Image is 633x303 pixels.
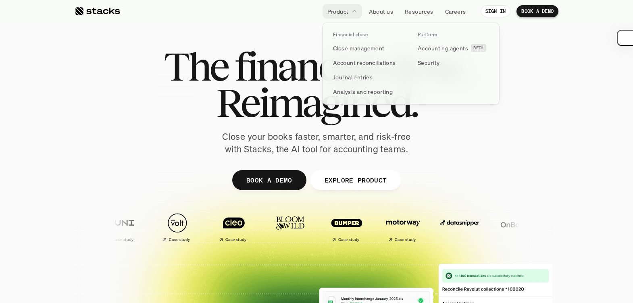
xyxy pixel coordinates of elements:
[516,5,558,17] a: BOOK A DEMO
[95,187,131,192] a: Privacy Policy
[333,87,393,96] p: Analysis and reporting
[391,237,413,242] h2: Case study
[317,209,370,245] a: Case study
[400,4,438,19] a: Resources
[328,41,409,55] a: Close management
[473,46,484,50] h2: BETA
[333,58,396,67] p: Account reconciliations
[374,209,426,245] a: Case study
[440,4,471,19] a: Careers
[335,237,356,242] h2: Case study
[333,44,385,52] p: Close management
[418,44,468,52] p: Accounting agents
[164,48,228,85] span: The
[235,48,374,85] span: financial
[232,170,306,190] a: BOOK A DEMO
[481,5,511,17] a: SIGN IN
[246,174,292,186] p: BOOK A DEMO
[216,85,417,121] span: Reimagined.
[521,8,554,14] p: BOOK A DEMO
[328,84,409,99] a: Analysis and reporting
[204,209,257,245] a: Case study
[109,237,131,242] h2: Case study
[222,237,244,242] h2: Case study
[166,237,187,242] h2: Case study
[333,73,373,81] p: Journal entries
[413,55,493,70] a: Security
[413,41,493,55] a: Accounting agentsBETA
[445,7,466,16] p: Careers
[324,174,387,186] p: EXPLORE PRODUCT
[418,58,439,67] p: Security
[327,7,349,16] p: Product
[333,32,368,37] p: Financial close
[328,70,409,84] a: Journal entries
[328,55,409,70] a: Account reconciliations
[405,7,433,16] p: Resources
[418,32,437,37] p: Platform
[364,4,398,19] a: About us
[369,7,393,16] p: About us
[216,131,417,156] p: Close your books faster, smarter, and risk-free with Stacks, the AI tool for accounting teams.
[148,209,200,245] a: Case study
[310,170,401,190] a: EXPLORE PRODUCT
[92,209,144,245] a: Case study
[485,8,506,14] p: SIGN IN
